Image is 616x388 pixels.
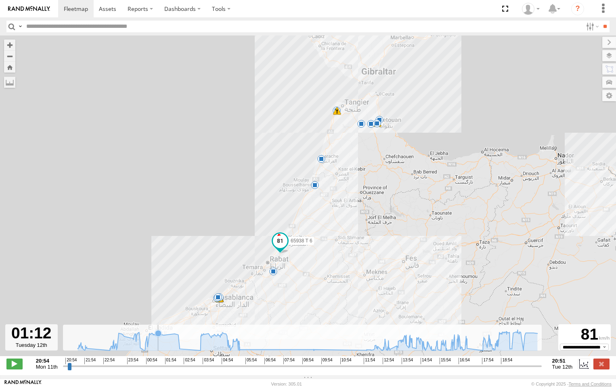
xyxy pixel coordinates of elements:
[364,358,375,364] span: 11:54
[103,358,115,364] span: 22:54
[482,358,493,364] span: 17:54
[593,359,610,369] label: Close
[222,358,233,364] span: 04:54
[340,358,352,364] span: 10:54
[127,358,138,364] span: 23:54
[402,358,413,364] span: 13:54
[291,238,312,244] span: 65938 T 6
[4,50,15,62] button: Zoom out
[383,358,394,364] span: 12:54
[333,107,341,115] div: 10
[333,106,341,115] div: 9
[519,3,543,15] div: Younes Gaubi
[4,380,42,388] a: Visit our Website
[501,358,512,364] span: 18:54
[8,6,50,12] img: rand-logo.svg
[264,358,276,364] span: 06:54
[571,2,584,15] i: ?
[84,358,96,364] span: 21:54
[4,40,15,50] button: Zoom in
[36,358,58,364] strong: 20:54
[184,358,195,364] span: 02:54
[146,358,157,364] span: 00:54
[440,358,451,364] span: 15:54
[6,359,23,369] label: Play/Stop
[36,364,58,370] span: Mon 11th Aug 2025
[559,325,610,344] div: 81
[459,358,470,364] span: 16:54
[421,358,432,364] span: 14:54
[17,21,23,32] label: Search Query
[4,62,15,73] button: Zoom Home
[283,358,295,364] span: 07:54
[271,382,302,386] div: Version: 305.01
[203,358,214,364] span: 03:54
[4,77,15,88] label: Measure
[552,358,573,364] strong: 20:51
[569,382,612,386] a: Terms and Conditions
[65,358,77,364] span: 20:54
[602,90,616,101] label: Map Settings
[583,21,600,32] label: Search Filter Options
[165,358,176,364] span: 01:54
[302,358,314,364] span: 08:54
[245,358,257,364] span: 05:54
[321,358,333,364] span: 09:54
[552,364,573,370] span: Tue 12th Aug 2025
[531,382,612,386] div: © Copyright 2025 -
